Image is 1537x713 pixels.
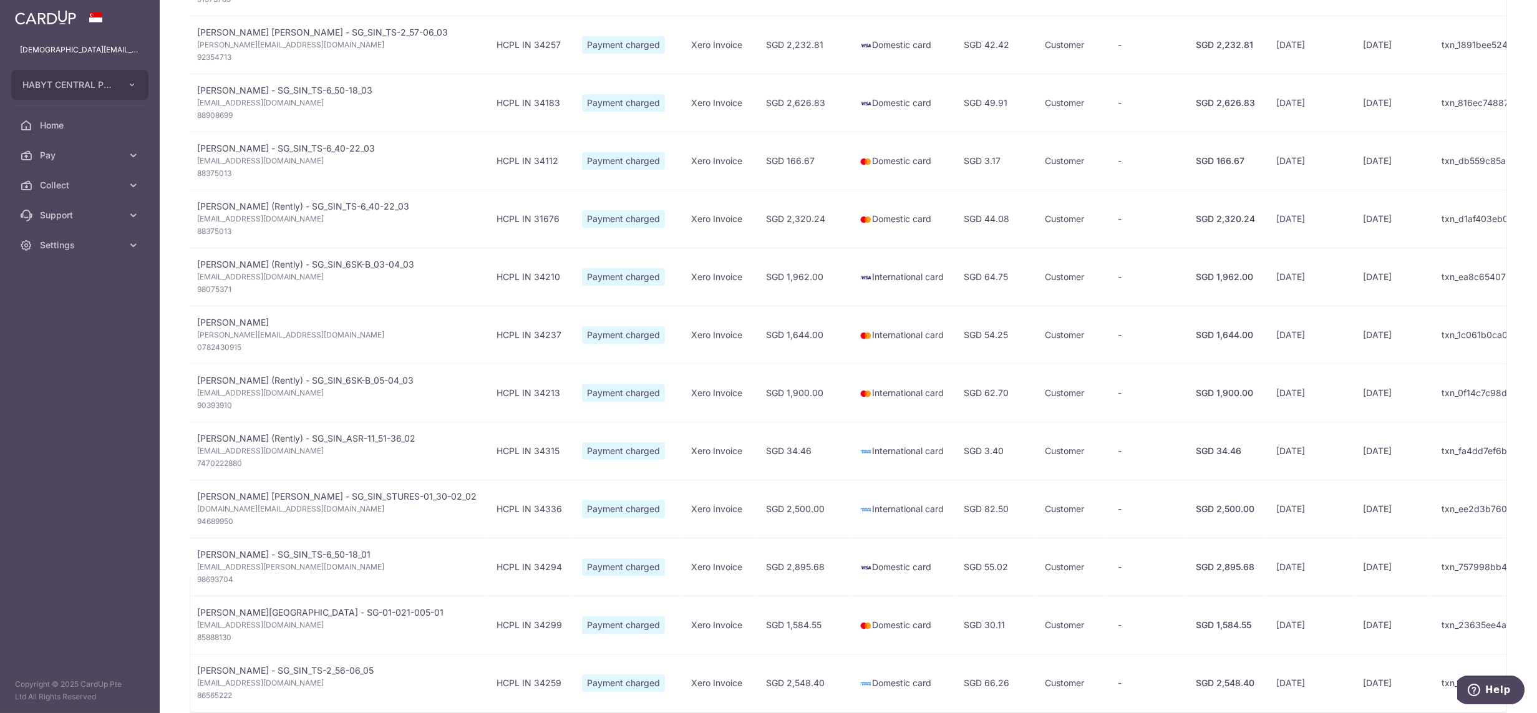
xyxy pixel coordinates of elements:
[850,132,954,190] td: Domestic card
[1196,329,1256,341] div: SGD 1,644.00
[582,36,665,54] span: Payment charged
[1432,422,1530,480] td: txn_fa4dd7ef6b8
[197,573,477,586] span: 98693704
[756,306,850,364] td: SGD 1,644.00
[850,16,954,74] td: Domestic card
[1432,74,1530,132] td: txn_816ec748870
[756,364,850,422] td: SGD 1,900.00
[40,149,122,162] span: Pay
[1266,654,1353,712] td: [DATE]
[187,364,487,422] td: [PERSON_NAME] (Rently) - SG_SIN_6SK-B_05-04_03
[850,306,954,364] td: International card
[28,9,54,20] span: Help
[1108,596,1186,654] td: -
[197,97,477,109] span: [EMAIL_ADDRESS][DOMAIN_NAME]
[1353,538,1432,596] td: [DATE]
[582,210,665,228] span: Payment charged
[1108,538,1186,596] td: -
[1196,39,1256,51] div: SGD 2,232.81
[197,503,477,515] span: [DOMAIN_NAME][EMAIL_ADDRESS][DOMAIN_NAME]
[1266,132,1353,190] td: [DATE]
[1108,248,1186,306] td: -
[860,561,872,574] img: visa-sm-192604c4577d2d35970c8ed26b86981c2741ebd56154ab54ad91a526f0f24972.png
[954,654,1035,712] td: SGD 66.26
[40,119,122,132] span: Home
[860,503,872,516] img: american-express-sm-c955881869ff4294d00fd038735fb651958d7f10184fcf1bed3b24c57befb5f2.png
[1266,16,1353,74] td: [DATE]
[1353,132,1432,190] td: [DATE]
[860,677,872,690] img: american-express-sm-c955881869ff4294d00fd038735fb651958d7f10184fcf1bed3b24c57befb5f2.png
[1035,654,1108,712] td: Customer
[860,271,872,284] img: visa-sm-192604c4577d2d35970c8ed26b86981c2741ebd56154ab54ad91a526f0f24972.png
[681,306,756,364] td: Xero Invoice
[1196,271,1256,283] div: SGD 1,962.00
[487,654,572,712] td: HCPL IN 34259
[187,132,487,190] td: [PERSON_NAME] - SG_SIN_TS-6_40-22_03
[582,268,665,286] span: Payment charged
[860,387,872,400] img: mastercard-sm-87a3fd1e0bddd137fecb07648320f44c262e2538e7db6024463105ddbc961eb2.png
[1266,306,1353,364] td: [DATE]
[681,248,756,306] td: Xero Invoice
[1432,480,1530,538] td: txn_ee2d3b760b3
[1353,480,1432,538] td: [DATE]
[582,442,665,460] span: Payment charged
[850,538,954,596] td: Domestic card
[1432,132,1530,190] td: txn_db559c85a09
[1035,190,1108,248] td: Customer
[850,364,954,422] td: International card
[756,74,850,132] td: SGD 2,626.83
[197,677,477,689] span: [EMAIL_ADDRESS][DOMAIN_NAME]
[187,654,487,712] td: [PERSON_NAME] - SG_SIN_TS-2_56-06_05
[756,538,850,596] td: SGD 2,895.68
[1108,422,1186,480] td: -
[850,190,954,248] td: Domestic card
[1108,132,1186,190] td: -
[11,70,148,100] button: HABYT CENTRAL PTE. LTD.
[187,480,487,538] td: [PERSON_NAME] [PERSON_NAME] - SG_SIN_STURES-01_30-02_02
[860,445,872,458] img: american-express-sm-c955881869ff4294d00fd038735fb651958d7f10184fcf1bed3b24c57befb5f2.png
[187,422,487,480] td: [PERSON_NAME] (Rently) - SG_SIN_ASR-11_51-36_02
[1196,213,1256,225] div: SGD 2,320.24
[197,619,477,631] span: [EMAIL_ADDRESS][DOMAIN_NAME]
[1266,74,1353,132] td: [DATE]
[850,248,954,306] td: International card
[756,190,850,248] td: SGD 2,320.24
[487,422,572,480] td: HCPL IN 34315
[954,74,1035,132] td: SGD 49.91
[1266,248,1353,306] td: [DATE]
[850,654,954,712] td: Domestic card
[487,16,572,74] td: HCPL IN 34257
[860,619,872,632] img: mastercard-sm-87a3fd1e0bddd137fecb07648320f44c262e2538e7db6024463105ddbc961eb2.png
[197,387,477,399] span: [EMAIL_ADDRESS][DOMAIN_NAME]
[1196,387,1256,399] div: SGD 1,900.00
[197,155,477,167] span: [EMAIL_ADDRESS][DOMAIN_NAME]
[582,94,665,112] span: Payment charged
[1108,190,1186,248] td: -
[197,515,477,528] span: 94689950
[197,561,477,573] span: [EMAIL_ADDRESS][PERSON_NAME][DOMAIN_NAME]
[954,306,1035,364] td: SGD 54.25
[860,155,872,168] img: mastercard-sm-87a3fd1e0bddd137fecb07648320f44c262e2538e7db6024463105ddbc961eb2.png
[187,596,487,654] td: [PERSON_NAME][GEOGRAPHIC_DATA] - SG-01-021-005-01
[40,239,122,251] span: Settings
[487,190,572,248] td: HCPL IN 31676
[1196,445,1256,457] div: SGD 34.46
[187,248,487,306] td: [PERSON_NAME] (Rently) - SG_SIN_6SK-B_03-04_03
[1353,248,1432,306] td: [DATE]
[1196,503,1256,515] div: SGD 2,500.00
[756,422,850,480] td: SGD 34.46
[197,689,477,702] span: 86565222
[1432,306,1530,364] td: txn_1c061b0ca07
[1266,422,1353,480] td: [DATE]
[954,364,1035,422] td: SGD 62.70
[187,306,487,364] td: [PERSON_NAME]
[681,654,756,712] td: Xero Invoice
[1432,248,1530,306] td: txn_ea8c6540791
[850,480,954,538] td: International card
[1108,16,1186,74] td: -
[40,179,122,192] span: Collect
[954,596,1035,654] td: SGD 30.11
[860,213,872,226] img: mastercard-sm-87a3fd1e0bddd137fecb07648320f44c262e2538e7db6024463105ddbc961eb2.png
[487,248,572,306] td: HCPL IN 34210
